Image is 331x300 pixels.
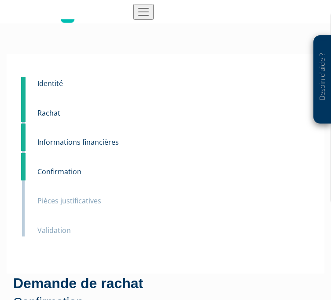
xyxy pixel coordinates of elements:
[133,4,154,20] button: Toggle navigation
[21,153,26,180] a: 3
[21,77,26,94] a: 1
[21,94,26,122] a: 2
[21,124,26,151] a: 3
[317,40,327,120] p: Besoin d'aide ?
[137,5,150,19] img: burger.svg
